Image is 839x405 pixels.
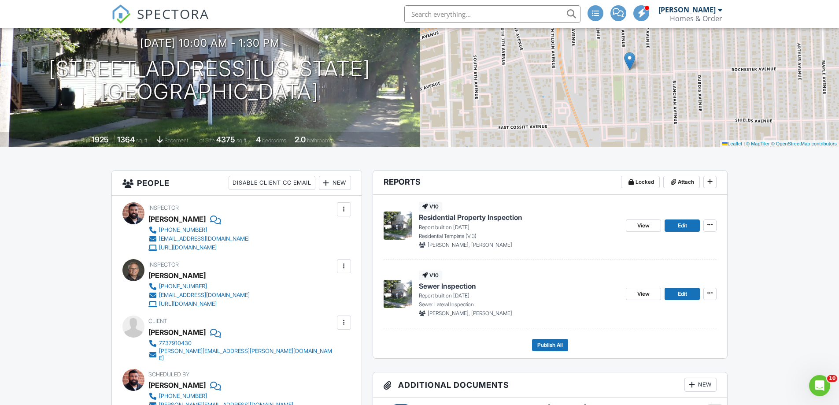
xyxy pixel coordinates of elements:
div: [PERSON_NAME] [148,212,206,226]
div: [PHONE_NUMBER] [159,393,207,400]
div: [PERSON_NAME] [148,326,206,339]
a: Leaflet [722,141,742,146]
div: 1364 [117,135,135,144]
div: Disable Client CC Email [229,176,315,190]
div: 7737910430 [159,340,192,347]
span: | [743,141,745,146]
div: [PERSON_NAME] [658,5,716,14]
a: 7737910430 [148,339,335,348]
span: SPECTORA [137,4,209,23]
div: 4 [256,135,261,144]
div: [PERSON_NAME] [148,379,206,392]
div: 4375 [216,135,235,144]
span: bedrooms [262,137,286,144]
span: sq. ft. [136,137,148,144]
a: © OpenStreetMap contributors [771,141,837,146]
span: basement [164,137,188,144]
img: Marker [624,52,635,70]
span: bathrooms [307,137,332,144]
a: © MapTiler [746,141,770,146]
span: Inspector [148,261,179,268]
div: [EMAIL_ADDRESS][DOMAIN_NAME] [159,235,250,242]
img: The Best Home Inspection Software - Spectora [111,4,131,24]
a: SPECTORA [111,12,209,30]
div: [URL][DOMAIN_NAME] [159,301,217,308]
span: Lot Size [196,137,215,144]
a: [PHONE_NUMBER] [148,392,293,401]
span: sq.ft. [237,137,248,144]
div: New [684,378,717,392]
span: Inspector [148,204,179,211]
div: [PHONE_NUMBER] [159,227,207,234]
h3: People [112,171,362,196]
div: 2.0 [295,135,306,144]
div: [PHONE_NUMBER] [159,283,207,290]
h1: [STREET_ADDRESS][US_STATE] [GEOGRAPHIC_DATA] [49,57,370,104]
div: [PERSON_NAME][EMAIL_ADDRESS][PERSON_NAME][DOMAIN_NAME] [159,348,335,362]
div: [URL][DOMAIN_NAME] [159,244,217,251]
div: [EMAIL_ADDRESS][DOMAIN_NAME] [159,292,250,299]
div: Homes & Order [670,14,722,23]
span: Built [81,137,90,144]
h3: Additional Documents [373,372,728,398]
span: Client [148,318,167,324]
a: [URL][DOMAIN_NAME] [148,243,250,252]
input: Search everything... [404,5,580,23]
a: [PERSON_NAME][EMAIL_ADDRESS][PERSON_NAME][DOMAIN_NAME] [148,348,335,362]
iframe: Intercom live chat [809,375,830,396]
a: [URL][DOMAIN_NAME] [148,300,250,308]
span: Scheduled By [148,371,189,378]
a: [PHONE_NUMBER] [148,282,250,291]
div: New [319,176,351,190]
a: [EMAIL_ADDRESS][DOMAIN_NAME] [148,291,250,300]
a: [EMAIL_ADDRESS][DOMAIN_NAME] [148,234,250,243]
span: 10 [827,375,837,382]
a: [PHONE_NUMBER] [148,226,250,234]
div: 1925 [92,135,109,144]
h3: [DATE] 10:00 am - 1:30 pm [140,37,280,49]
div: [PERSON_NAME] [148,269,206,282]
